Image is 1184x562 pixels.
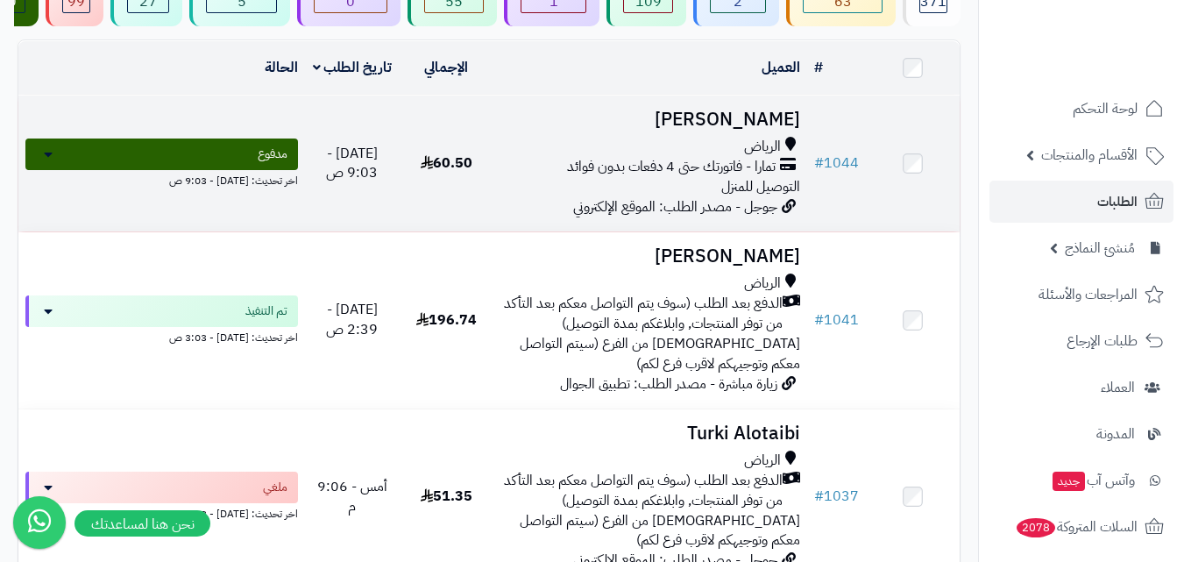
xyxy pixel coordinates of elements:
[989,181,1173,223] a: الطلبات
[744,274,781,294] span: الرياض
[520,510,800,551] span: [DEMOGRAPHIC_DATA] من الفرع (سيتم التواصل معكم وتوجيهكم لاقرب فرع لكم)
[1015,515,1138,539] span: السلات المتروكة
[1053,472,1085,491] span: جديد
[500,471,783,511] span: الدفع بعد الطلب (سوف يتم التواصل معكم بعد التأكد من توفر المنتجات, وابلاغكم بمدة التوصيل)
[520,333,800,374] span: [DEMOGRAPHIC_DATA] من الفرع (سيتم التواصل معكم وتوجيهكم لاقرب فرع لكم)
[1051,468,1135,493] span: وآتس آب
[1097,189,1138,214] span: الطلبات
[25,503,298,522] div: اخر تحديث: [DATE] - 10:53 ص
[744,137,781,157] span: الرياض
[560,373,777,395] span: زيارة مباشرة - مصدر الطلب: تطبيق الجوال
[721,176,800,197] span: التوصيل للمنزل
[500,110,800,130] h3: [PERSON_NAME]
[263,479,287,496] span: ملغي
[814,486,824,507] span: #
[573,196,777,217] span: جوجل - مصدر الطلب: الموقع الإلكتروني
[1067,329,1138,353] span: طلبات الإرجاع
[989,413,1173,455] a: المدونة
[500,423,800,444] h3: Turki Alotaibi
[326,299,378,340] span: [DATE] - 2:39 ص
[424,57,468,78] a: الإجمالي
[317,476,387,517] span: أمس - 9:06 م
[1101,375,1135,400] span: العملاء
[989,88,1173,130] a: لوحة التحكم
[1016,518,1055,538] span: 2078
[1073,96,1138,121] span: لوحة التحكم
[500,246,800,267] h3: [PERSON_NAME]
[814,153,824,174] span: #
[500,294,783,334] span: الدفع بعد الطلب (سوف يتم التواصل معكم بعد التأكد من توفر المنتجات, وابلاغكم بمدة التوصيل)
[1065,40,1167,77] img: logo-2.png
[567,157,776,177] span: تمارا - فاتورتك حتى 4 دفعات بدون فوائد
[989,366,1173,409] a: العملاء
[326,143,378,184] span: [DATE] - 9:03 ص
[258,146,287,163] span: مدفوع
[416,309,477,331] span: 196.74
[421,153,472,174] span: 60.50
[814,486,859,507] a: #1037
[313,57,393,78] a: تاريخ الطلب
[744,451,781,471] span: الرياض
[814,153,859,174] a: #1044
[25,170,298,189] div: اخر تحديث: [DATE] - 9:03 ص
[814,309,859,331] a: #1041
[265,57,298,78] a: الحالة
[989,506,1173,548] a: السلات المتروكة2078
[989,320,1173,362] a: طلبات الإرجاع
[1065,236,1135,260] span: مُنشئ النماذج
[814,309,824,331] span: #
[1096,422,1135,446] span: المدونة
[814,57,823,78] a: #
[421,486,472,507] span: 51.35
[1041,143,1138,167] span: الأقسام والمنتجات
[989,459,1173,502] a: وآتس آبجديد
[1039,282,1138,307] span: المراجعات والأسئلة
[245,302,287,320] span: تم التنفيذ
[25,327,298,345] div: اخر تحديث: [DATE] - 3:03 ص
[989,274,1173,316] a: المراجعات والأسئلة
[762,57,800,78] a: العميل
